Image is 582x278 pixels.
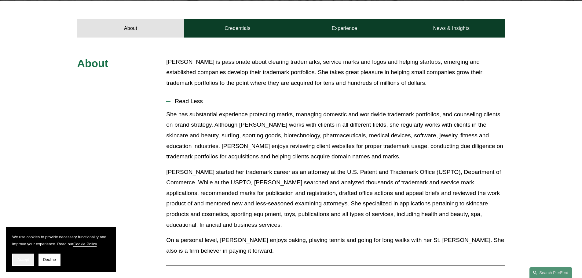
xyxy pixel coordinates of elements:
[77,57,108,69] span: About
[529,267,572,278] a: Search this site
[43,258,56,262] span: Decline
[170,98,505,105] span: Read Less
[77,19,184,38] a: About
[6,227,116,272] section: Cookie banner
[166,109,505,162] p: She has substantial experience protecting marks, managing domestic and worldwide trademark portfo...
[166,109,505,261] div: Read Less
[398,19,505,38] a: News & Insights
[17,258,29,262] span: Accept
[12,233,110,247] p: We use cookies to provide necessary functionality and improve your experience. Read our .
[184,19,291,38] a: Credentials
[166,167,505,230] p: [PERSON_NAME] started her trademark career as an attorney at the U.S. Patent and Trademark Office...
[73,242,97,246] a: Cookie Policy
[291,19,398,38] a: Experience
[12,254,34,266] button: Accept
[166,93,505,109] button: Read Less
[166,235,505,256] p: On a personal level, [PERSON_NAME] enjoys baking, playing tennis and going for long walks with he...
[166,57,505,88] p: [PERSON_NAME] is passionate about clearing trademarks, service marks and logos and helping startu...
[38,254,60,266] button: Decline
